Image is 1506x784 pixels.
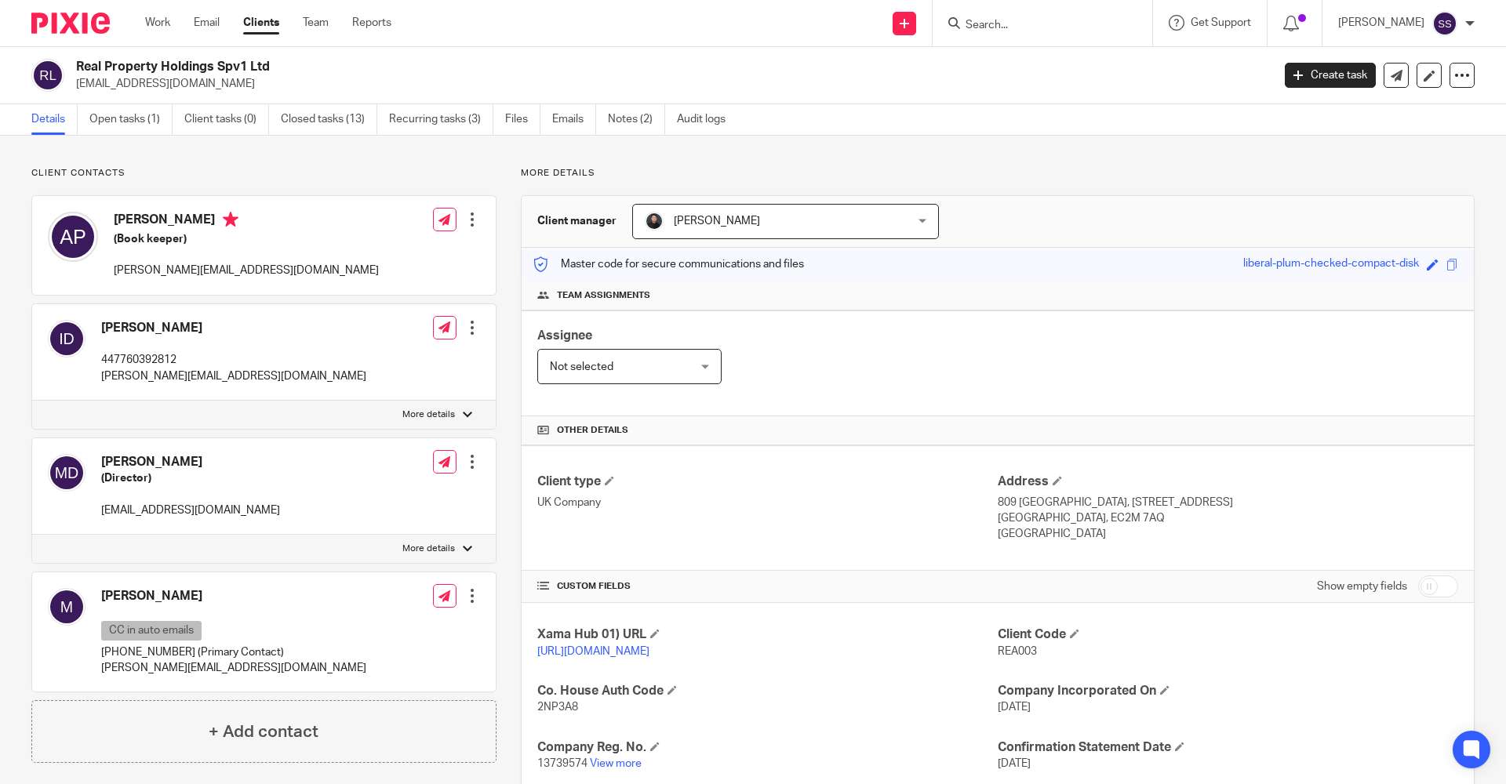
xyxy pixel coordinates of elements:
span: Assignee [537,329,592,342]
input: Search [964,19,1105,33]
span: [PERSON_NAME] [674,216,760,227]
p: [GEOGRAPHIC_DATA] [998,526,1458,542]
h4: [PERSON_NAME] [101,454,280,470]
p: CC in auto emails [101,621,202,641]
img: svg%3E [1432,11,1457,36]
a: Team [303,15,329,31]
a: Client tasks (0) [184,104,269,135]
p: UK Company [537,495,998,510]
a: Clients [243,15,279,31]
img: svg%3E [48,212,98,262]
img: svg%3E [48,320,85,358]
p: [EMAIL_ADDRESS][DOMAIN_NAME] [101,503,280,518]
span: REA003 [998,646,1037,657]
h4: CUSTOM FIELDS [537,580,998,593]
span: Team assignments [557,289,650,302]
h2: Real Property Holdings Spv1 Ltd [76,59,1024,75]
h4: + Add contact [209,720,318,744]
h4: Confirmation Statement Date [998,739,1458,756]
h4: Co. House Auth Code [537,683,998,699]
a: Email [194,15,220,31]
h4: Company Reg. No. [537,739,998,756]
p: Master code for secure communications and files [533,256,804,272]
h4: [PERSON_NAME] [101,320,366,336]
p: [PERSON_NAME][EMAIL_ADDRESS][DOMAIN_NAME] [101,660,366,676]
p: More details [521,167,1475,180]
p: More details [402,543,455,555]
p: [PHONE_NUMBER] (Primary Contact) [101,644,366,660]
a: View more [590,758,642,769]
img: Pixie [31,13,110,34]
a: Work [145,15,170,31]
span: [DATE] [998,758,1031,769]
a: Open tasks (1) [89,104,173,135]
h4: [PERSON_NAME] [101,588,366,604]
label: Show empty fields [1317,579,1407,594]
h5: (Director) [101,470,280,486]
p: [EMAIL_ADDRESS][DOMAIN_NAME] [76,76,1261,92]
h3: Client manager [537,213,617,229]
h4: Address [998,474,1458,490]
a: Reports [352,15,391,31]
h4: Client Code [998,626,1458,643]
img: My%20Photo.jpg [645,212,664,230]
span: Get Support [1191,17,1251,28]
p: More details [402,408,455,421]
h4: [PERSON_NAME] [114,212,379,231]
p: [PERSON_NAME][EMAIL_ADDRESS][DOMAIN_NAME] [101,368,366,384]
img: svg%3E [48,454,85,492]
a: Audit logs [677,104,737,135]
img: svg%3E [31,59,64,92]
a: Details [31,104,78,135]
a: Closed tasks (13) [281,104,377,135]
p: [PERSON_NAME][EMAIL_ADDRESS][DOMAIN_NAME] [114,263,379,278]
a: Recurring tasks (3) [389,104,493,135]
p: [PERSON_NAME] [1338,15,1424,31]
h4: Xama Hub 01) URL [537,626,998,643]
h4: Client type [537,474,998,490]
a: Create task [1285,63,1376,88]
p: 809 [GEOGRAPHIC_DATA], [STREET_ADDRESS] [998,495,1458,510]
p: [GEOGRAPHIC_DATA], EC2M 7AQ [998,510,1458,526]
i: Primary [223,212,238,227]
span: Not selected [550,361,613,372]
img: svg%3E [48,588,85,626]
a: Notes (2) [608,104,665,135]
span: [DATE] [998,702,1031,713]
a: Emails [552,104,596,135]
a: Files [505,104,540,135]
span: Other details [557,424,628,437]
h4: Company Incorporated On [998,683,1458,699]
a: [URL][DOMAIN_NAME] [537,646,649,657]
span: 2NP3A8 [537,702,578,713]
p: 447760392812 [101,352,366,368]
p: Client contacts [31,167,497,180]
h5: (Book keeper) [114,231,379,247]
span: 13739574 [537,758,587,769]
div: liberal-plum-checked-compact-disk [1243,256,1419,274]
